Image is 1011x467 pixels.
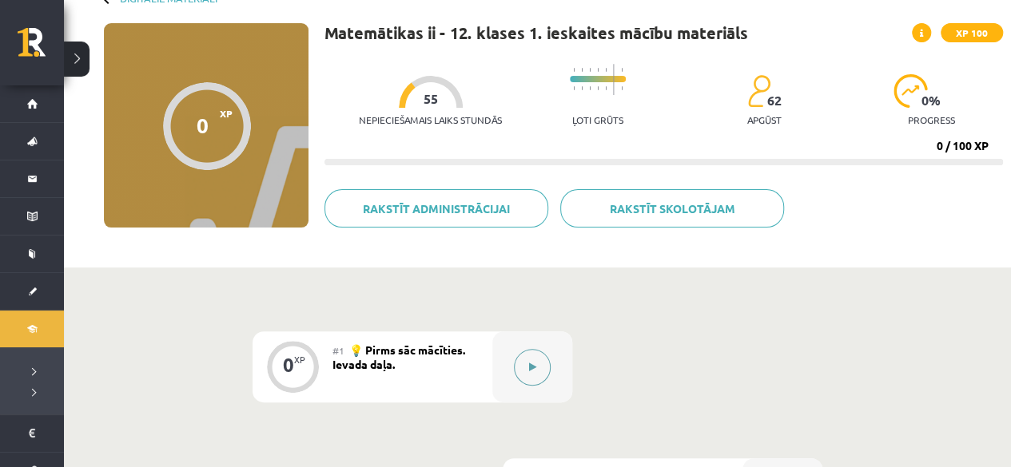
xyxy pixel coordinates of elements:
[18,28,64,68] a: Rīgas 1. Tālmācības vidusskola
[597,68,599,72] img: icon-short-line-57e1e144782c952c97e751825c79c345078a6d821885a25fce030b3d8c18986b.svg
[747,114,782,125] p: apgūst
[283,358,294,372] div: 0
[324,23,748,42] h1: Matemātikas ii - 12. klases 1. ieskaites mācību materiāls
[359,114,502,125] p: Nepieciešamais laiks stundās
[621,68,623,72] img: icon-short-line-57e1e144782c952c97e751825c79c345078a6d821885a25fce030b3d8c18986b.svg
[581,86,583,90] img: icon-short-line-57e1e144782c952c97e751825c79c345078a6d821885a25fce030b3d8c18986b.svg
[332,344,344,357] span: #1
[613,64,615,95] img: icon-long-line-d9ea69661e0d244f92f715978eff75569469978d946b2353a9bb055b3ed8787d.svg
[572,114,623,125] p: Ļoti grūts
[220,108,233,119] span: XP
[589,86,591,90] img: icon-short-line-57e1e144782c952c97e751825c79c345078a6d821885a25fce030b3d8c18986b.svg
[605,86,607,90] img: icon-short-line-57e1e144782c952c97e751825c79c345078a6d821885a25fce030b3d8c18986b.svg
[894,74,928,108] img: icon-progress-161ccf0a02000e728c5f80fcf4c31c7af3da0e1684b2b1d7c360e028c24a22f1.svg
[767,93,782,108] span: 62
[908,114,955,125] p: progress
[424,92,438,106] span: 55
[332,342,465,371] span: 💡 Pirms sāc mācīties. Ievada daļa.
[197,113,209,137] div: 0
[605,68,607,72] img: icon-short-line-57e1e144782c952c97e751825c79c345078a6d821885a25fce030b3d8c18986b.svg
[560,189,784,228] a: Rakstīt skolotājam
[573,86,575,90] img: icon-short-line-57e1e144782c952c97e751825c79c345078a6d821885a25fce030b3d8c18986b.svg
[921,93,941,108] span: 0 %
[573,68,575,72] img: icon-short-line-57e1e144782c952c97e751825c79c345078a6d821885a25fce030b3d8c18986b.svg
[324,189,548,228] a: Rakstīt administrācijai
[597,86,599,90] img: icon-short-line-57e1e144782c952c97e751825c79c345078a6d821885a25fce030b3d8c18986b.svg
[747,74,770,108] img: students-c634bb4e5e11cddfef0936a35e636f08e4e9abd3cc4e673bd6f9a4125e45ecb1.svg
[294,355,305,364] div: XP
[621,86,623,90] img: icon-short-line-57e1e144782c952c97e751825c79c345078a6d821885a25fce030b3d8c18986b.svg
[589,68,591,72] img: icon-short-line-57e1e144782c952c97e751825c79c345078a6d821885a25fce030b3d8c18986b.svg
[941,23,1003,42] span: XP 100
[581,68,583,72] img: icon-short-line-57e1e144782c952c97e751825c79c345078a6d821885a25fce030b3d8c18986b.svg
